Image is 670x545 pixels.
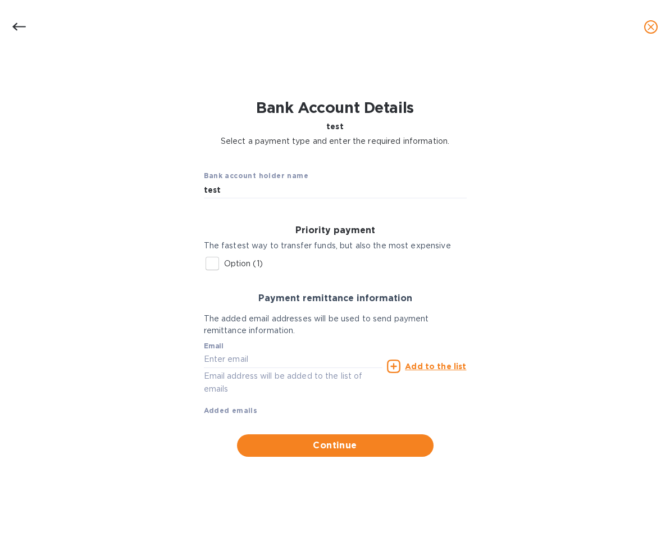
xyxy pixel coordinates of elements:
b: Bank account holder name [204,171,309,180]
label: Email [204,343,224,350]
p: Email address will be added to the list of emails [204,370,383,396]
p: Select a payment type and enter the required information. [221,135,450,147]
b: test [326,122,344,131]
h3: Priority payment [204,225,467,236]
p: The fastest way to transfer funds, but also the most expensive [204,240,467,252]
p: Option (1) [224,258,263,270]
span: Continue [246,439,425,452]
button: close [637,13,664,40]
u: Add to the list [405,362,466,371]
p: The added email addresses will be used to send payment remittance information. [204,313,467,337]
b: Added emails [204,406,258,415]
h3: Payment remittance information [204,293,467,304]
button: Continue [237,434,434,457]
input: Enter email [204,351,383,368]
h1: Bank Account Details [221,99,450,117]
